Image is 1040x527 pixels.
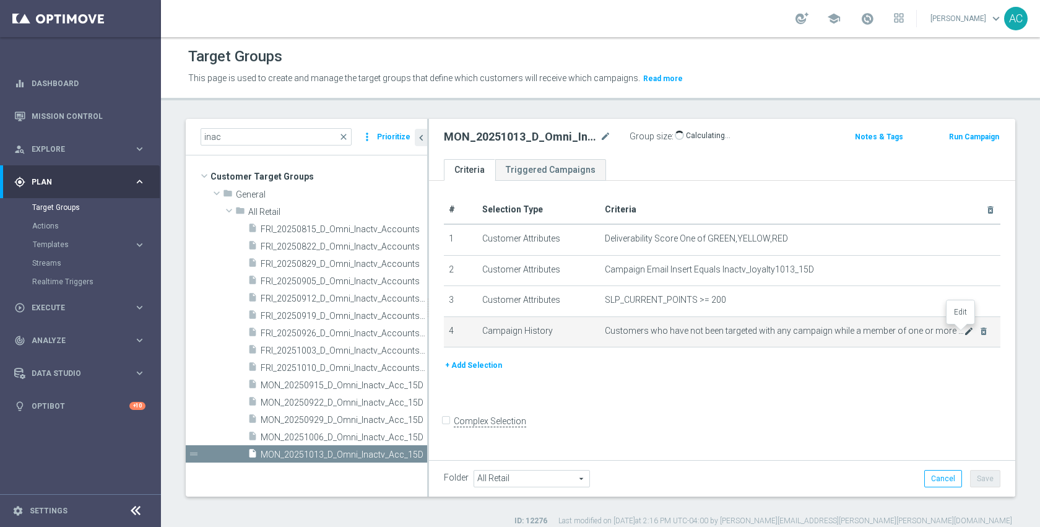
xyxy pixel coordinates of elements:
i: gps_fixed [14,176,25,188]
a: Actions [32,221,129,231]
i: person_search [14,144,25,155]
td: 4 [444,316,477,347]
button: Prioritize [375,129,412,146]
i: mode_edit [964,326,974,336]
i: insert_drive_file [248,448,258,463]
i: insert_drive_file [248,310,258,324]
button: Read more [642,72,684,85]
label: ID: 12276 [514,516,547,526]
div: Data Studio [14,368,134,379]
span: Data Studio [32,370,134,377]
button: track_changes Analyze keyboard_arrow_right [14,336,146,346]
span: FRI_20250912_D_Omni_Inactv_Accounts_45D [261,294,427,304]
span: Execute [32,304,134,311]
div: Streams [32,254,160,272]
td: Customer Attributes [477,224,600,255]
td: 2 [444,255,477,286]
h2: MON_20251013_D_Omni_Inactv_Acc_15D [444,129,597,144]
div: Optibot [14,390,145,422]
i: delete_forever [986,205,995,215]
div: Analyze [14,335,134,346]
button: Notes & Tags [854,130,904,144]
span: MON_20250929_D_Omni_Inactv_Acc_15D [261,415,427,425]
span: Customer Target Groups [210,168,427,185]
div: Realtime Triggers [32,272,160,291]
label: Folder [444,473,469,483]
button: Run Campaign [948,130,1000,144]
button: + Add Selection [444,359,503,372]
div: Execute [14,302,134,313]
a: Settings [30,507,67,515]
i: equalizer [14,78,25,89]
div: Templates keyboard_arrow_right [32,240,146,250]
i: insert_drive_file [248,275,258,289]
span: keyboard_arrow_down [989,12,1003,25]
span: Explore [32,146,134,153]
i: keyboard_arrow_right [134,367,145,379]
i: keyboard_arrow_right [134,143,145,155]
a: Mission Control [32,100,145,133]
span: FRI_20251003_D_Omni_Inactv_Accounts_45D [261,346,427,356]
div: Target Groups [32,198,160,217]
div: Templates [33,241,134,248]
span: SLP_CURRENT_POINTS >= 200 [605,295,726,305]
i: track_changes [14,335,25,346]
div: Plan [14,176,134,188]
p: Calculating… [686,131,730,141]
label: Complex Selection [454,416,526,427]
i: insert_drive_file [248,396,258,411]
td: 3 [444,286,477,317]
span: This page is used to create and manage the target groups that define which customers will receive... [188,73,640,83]
i: delete_forever [979,326,989,336]
td: 1 [444,224,477,255]
span: Criteria [605,204,636,214]
span: school [827,12,841,25]
button: equalizer Dashboard [14,79,146,89]
label: : [672,131,674,142]
div: Explore [14,144,134,155]
th: Selection Type [477,196,600,224]
td: Customer Attributes [477,286,600,317]
i: insert_drive_file [248,240,258,255]
span: Campaign Email Insert Equals Inactv_loyalty1013_15D [605,264,814,275]
span: FRI_20250926_D_Omni_Inactv_Accounts_45D [261,328,427,339]
a: [PERSON_NAME]keyboard_arrow_down [929,9,1004,28]
div: AC [1004,7,1028,30]
button: Mission Control [14,111,146,121]
span: FRI_20250905_D_Omni_Inactv_Accounts [261,276,427,287]
a: Realtime Triggers [32,277,129,287]
i: keyboard_arrow_right [134,302,145,313]
button: person_search Explore keyboard_arrow_right [14,144,146,154]
a: Streams [32,258,129,268]
span: Deliverability Score One of GREEN,YELLOW,RED [605,233,788,244]
span: MON_20250915_D_Omni_Inactv_Acc_15D [261,380,427,391]
button: Data Studio keyboard_arrow_right [14,368,146,378]
span: FRI_20251010_D_Omni_Inactv_Accounts_45D [261,363,427,373]
i: play_circle_outline [14,302,25,313]
i: insert_drive_file [248,431,258,445]
i: insert_drive_file [248,258,258,272]
i: mode_edit [600,129,611,144]
span: Templates [33,241,121,248]
i: insert_drive_file [248,292,258,307]
label: Group size [630,131,672,142]
a: Optibot [32,390,129,422]
button: gps_fixed Plan keyboard_arrow_right [14,177,146,187]
span: MON_20251006_D_Omni_Inactv_Acc_15D [261,432,427,443]
div: Mission Control [14,100,145,133]
i: insert_drive_file [248,362,258,376]
i: insert_drive_file [248,327,258,341]
i: keyboard_arrow_right [134,239,145,251]
button: Save [970,470,1000,487]
span: Plan [32,178,134,186]
button: play_circle_outline Execute keyboard_arrow_right [14,303,146,313]
span: Analyze [32,337,134,344]
span: FRI_20250815_D_Omni_Inactv_Accounts [261,224,427,235]
i: folder [235,206,245,220]
span: General [236,189,427,200]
